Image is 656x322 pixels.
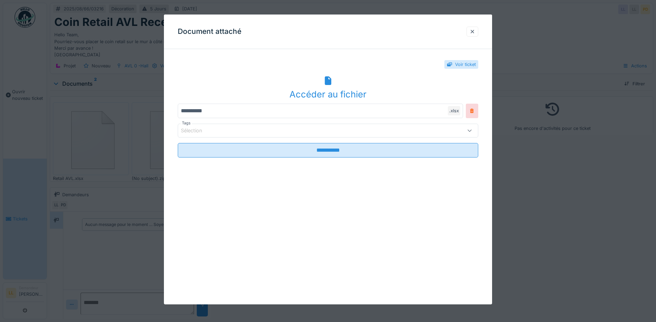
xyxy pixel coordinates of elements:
div: Voir ticket [455,61,476,68]
div: .xlsx [448,106,460,115]
label: Tags [181,120,192,126]
div: Sélection [181,127,212,134]
div: Accéder au fichier [178,88,478,101]
h3: Document attaché [178,27,241,36]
